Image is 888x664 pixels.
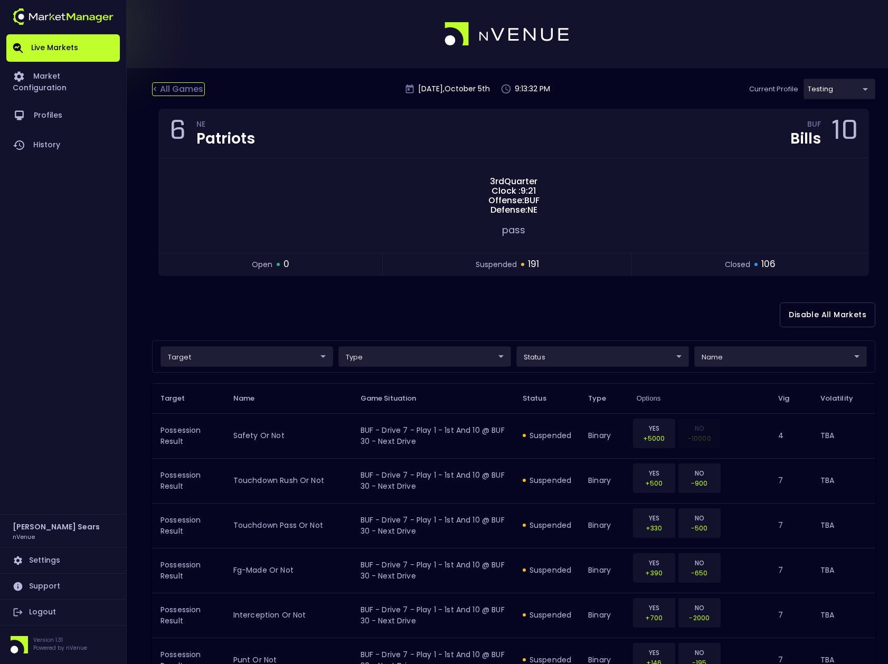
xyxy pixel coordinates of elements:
[804,79,875,99] div: target
[487,205,541,215] span: Defense: NE
[749,84,798,94] p: Current Profile
[6,548,120,573] a: Settings
[725,259,750,270] span: closed
[6,62,120,101] a: Market Configuration
[523,610,571,620] div: suspended
[640,423,668,433] p: YES
[685,423,714,433] p: NO
[685,568,714,578] p: -650
[152,458,225,503] td: Possession Result
[445,22,570,46] img: logo
[778,394,803,403] span: Vig
[33,644,87,652] p: Powered by nVenue
[515,83,550,94] p: 9:13:32 PM
[580,548,628,593] td: binary
[252,259,272,270] span: open
[225,458,352,503] td: touchdown rush or not
[6,130,120,160] a: History
[685,478,714,488] p: -900
[523,565,571,575] div: suspended
[13,533,35,540] h3: nVenue
[502,223,525,236] span: pass
[6,600,120,625] a: Logout
[6,101,120,130] a: Profiles
[780,302,875,327] button: Disable All Markets
[485,196,543,205] span: Offense: BUF
[812,548,875,593] td: TBA
[284,258,289,271] span: 0
[361,394,430,403] span: Game Situation
[160,346,333,367] div: target
[770,503,811,548] td: 7
[812,413,875,458] td: TBA
[13,521,100,533] h2: [PERSON_NAME] Sears
[152,593,225,638] td: Possession Result
[685,603,714,613] p: NO
[640,558,668,568] p: YES
[820,394,867,403] span: Volatility
[812,503,875,548] td: TBA
[770,413,811,458] td: 4
[790,131,821,146] div: Bills
[352,413,514,458] td: BUF - Drive 7 - Play 1 - 1st and 10 @ BUF 30 - Next Drive
[523,394,560,403] span: Status
[418,83,490,94] p: [DATE] , October 5 th
[6,34,120,62] a: Live Markets
[685,513,714,523] p: NO
[770,593,811,638] td: 7
[225,548,352,593] td: fg-made or not
[233,394,269,403] span: Name
[640,433,668,443] p: +5000
[488,186,539,196] span: Clock : 9:21
[476,259,517,270] span: suspended
[523,475,571,486] div: suspended
[832,118,858,149] div: 10
[812,593,875,638] td: TBA
[160,394,199,403] span: Target
[588,394,620,403] span: Type
[685,468,714,478] p: NO
[196,121,255,130] div: NE
[807,121,821,130] div: BUF
[640,513,668,523] p: YES
[580,413,628,458] td: binary
[580,503,628,548] td: binary
[694,346,867,367] div: target
[640,603,668,613] p: YES
[640,648,668,658] p: YES
[225,413,352,458] td: safety or not
[152,413,225,458] td: Possession Result
[528,258,539,271] span: 191
[685,558,714,568] p: NO
[770,548,811,593] td: 7
[152,548,225,593] td: Possession Result
[169,118,186,149] div: 6
[225,593,352,638] td: interception or not
[770,458,811,503] td: 7
[761,258,776,271] span: 106
[640,478,668,488] p: +500
[6,574,120,599] a: Support
[685,613,714,623] p: -2000
[196,131,255,146] div: Patriots
[33,636,87,644] p: Version 1.31
[338,346,511,367] div: target
[628,383,770,413] th: Options
[523,430,571,441] div: suspended
[640,523,668,533] p: +330
[487,177,541,186] span: 3rd Quarter
[523,520,571,530] div: suspended
[352,503,514,548] td: BUF - Drive 7 - Play 1 - 1st and 10 @ BUF 30 - Next Drive
[640,568,668,578] p: +390
[152,503,225,548] td: Possession Result
[13,8,114,25] img: logo
[6,636,120,653] div: Version 1.31Powered by nVenue
[640,468,668,478] p: YES
[685,433,714,443] p: -10000
[516,346,689,367] div: target
[580,458,628,503] td: binary
[640,613,668,623] p: +700
[685,523,714,533] p: -500
[812,458,875,503] td: TBA
[678,419,721,448] div: Obsolete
